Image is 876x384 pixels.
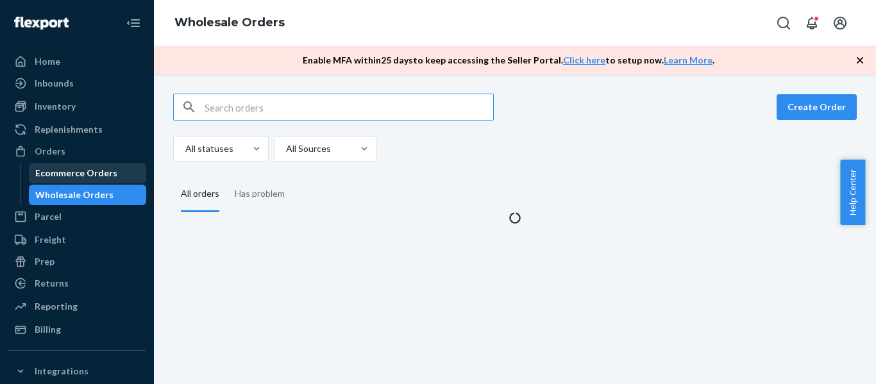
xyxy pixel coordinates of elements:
[8,141,146,162] a: Orders
[664,54,712,65] a: Learn More
[35,210,62,223] div: Parcel
[35,123,103,136] div: Replenishments
[121,10,146,36] button: Close Navigation
[799,10,825,36] button: Open notifications
[29,163,147,183] a: Ecommerce Orders
[174,15,285,29] a: Wholesale Orders
[563,54,605,65] a: Click here
[35,188,114,201] div: Wholesale Orders
[8,361,146,381] button: Integrations
[35,145,65,158] div: Orders
[235,177,285,210] div: Has problem
[35,255,55,268] div: Prep
[8,96,146,117] a: Inventory
[35,77,74,90] div: Inbounds
[8,273,146,294] a: Returns
[35,167,117,179] div: Ecommerce Orders
[8,73,146,94] a: Inbounds
[35,55,60,68] div: Home
[8,206,146,227] a: Parcel
[35,233,66,246] div: Freight
[8,119,146,140] a: Replenishments
[8,319,146,340] a: Billing
[14,17,69,29] img: Flexport logo
[35,323,61,336] div: Billing
[771,10,796,36] button: Open Search Box
[777,94,857,120] button: Create Order
[285,142,286,155] input: All Sources
[205,94,493,120] input: Search orders
[303,54,714,67] p: Enable MFA within 25 days to keep accessing the Seller Portal. to setup now. .
[8,251,146,272] a: Prep
[29,185,147,205] a: Wholesale Orders
[840,160,865,225] button: Help Center
[164,4,295,42] ol: breadcrumbs
[8,296,146,317] a: Reporting
[827,10,853,36] button: Open account menu
[8,230,146,250] a: Freight
[181,177,219,212] div: All orders
[35,300,78,313] div: Reporting
[35,277,69,290] div: Returns
[35,100,76,113] div: Inventory
[184,142,185,155] input: All statuses
[8,51,146,72] a: Home
[35,365,88,378] div: Integrations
